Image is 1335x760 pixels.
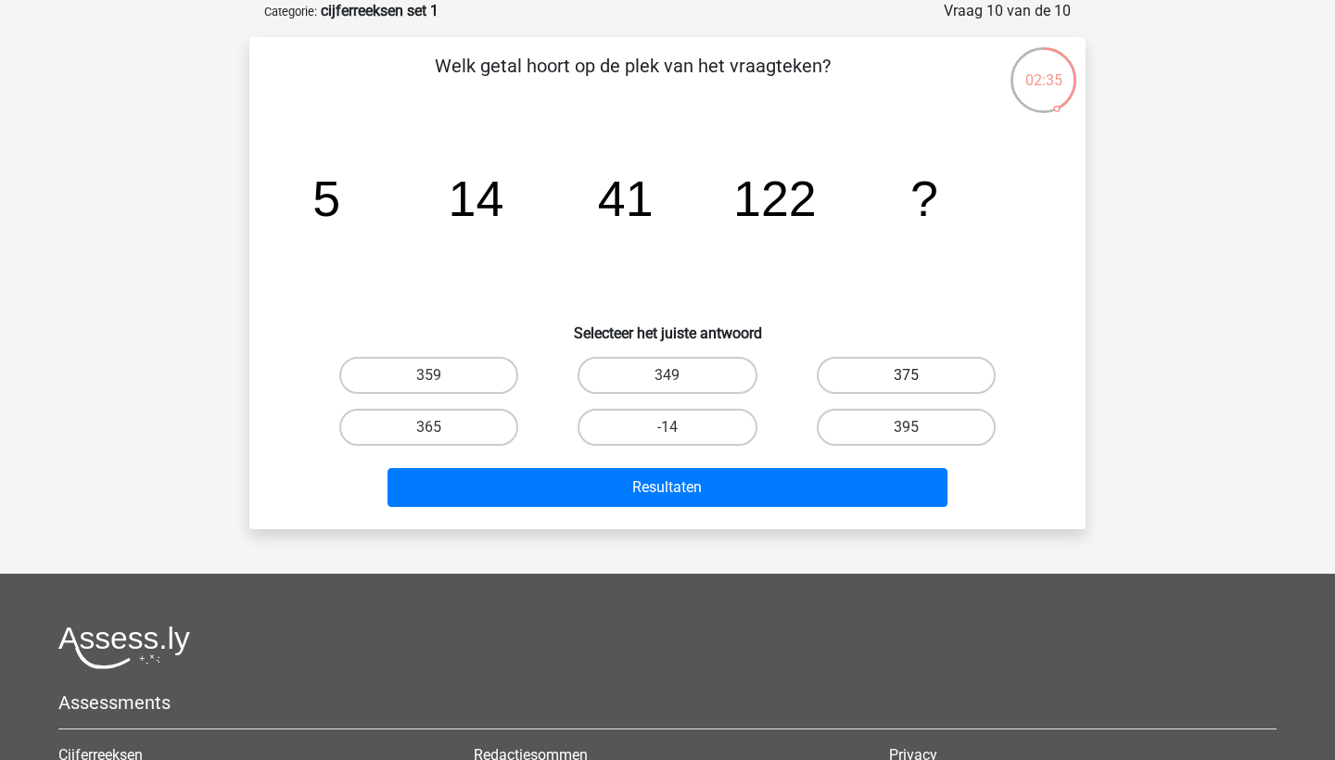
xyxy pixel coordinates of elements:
h6: Selecteer het juiste antwoord [279,310,1056,342]
label: 375 [817,357,996,394]
tspan: ? [910,171,938,226]
tspan: 41 [598,171,654,226]
label: 365 [339,409,518,446]
label: 359 [339,357,518,394]
p: Welk getal hoort op de plek van het vraagteken? [279,52,986,108]
button: Resultaten [388,468,948,507]
tspan: 5 [312,171,340,226]
strong: cijferreeksen set 1 [321,2,439,19]
tspan: 122 [733,171,817,226]
img: Assessly logo [58,626,190,669]
small: Categorie: [264,5,317,19]
label: -14 [578,409,756,446]
h5: Assessments [58,691,1277,714]
tspan: 14 [449,171,504,226]
label: 349 [578,357,756,394]
div: 02:35 [1009,45,1078,92]
label: 395 [817,409,996,446]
